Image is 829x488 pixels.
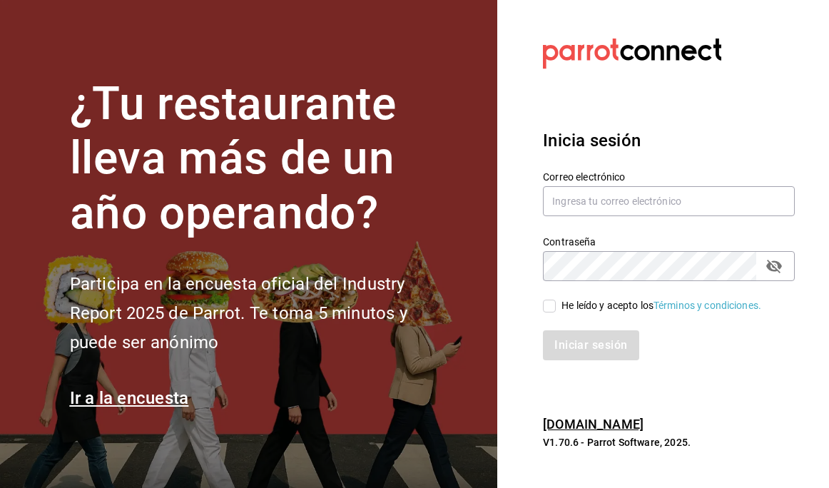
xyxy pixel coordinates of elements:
[543,128,795,153] h3: Inicia sesión
[70,270,455,357] h2: Participa en la encuesta oficial del Industry Report 2025 de Parrot. Te toma 5 minutos y puede se...
[762,254,786,278] button: passwordField
[70,388,189,408] a: Ir a la encuesta
[653,300,761,311] a: Términos y condiciones.
[543,186,795,216] input: Ingresa tu correo electrónico
[70,77,455,241] h1: ¿Tu restaurante lleva más de un año operando?
[561,298,761,313] div: He leído y acepto los
[543,435,795,449] p: V1.70.6 - Parrot Software, 2025.
[543,171,795,181] label: Correo electrónico
[543,417,644,432] a: [DOMAIN_NAME]
[543,236,795,246] label: Contraseña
